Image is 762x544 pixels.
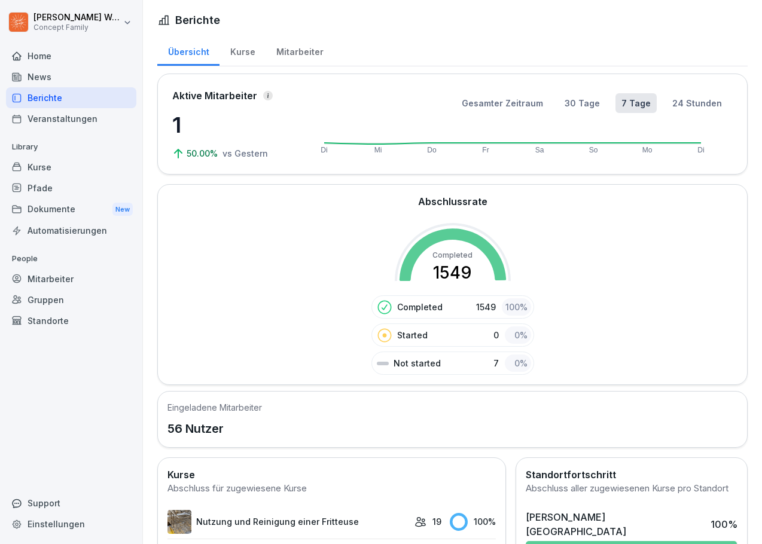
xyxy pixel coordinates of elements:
text: Di [321,146,327,154]
div: 100 % [711,517,737,531]
p: [PERSON_NAME] Weichsel [33,13,121,23]
p: Library [6,137,136,157]
a: Automatisierungen [6,220,136,241]
button: 24 Stunden [666,93,728,113]
p: 1549 [476,301,496,313]
text: Mo [642,146,653,154]
div: Support [6,493,136,514]
a: DokumenteNew [6,198,136,221]
div: Abschluss für zugewiesene Kurse [167,482,496,496]
button: 7 Tage [615,93,657,113]
div: New [112,203,133,216]
p: 50.00% [187,147,220,160]
a: Berichte [6,87,136,108]
a: News [6,66,136,87]
a: Übersicht [157,35,220,66]
a: Einstellungen [6,514,136,534]
p: People [6,249,136,268]
div: 0 % [505,354,531,372]
p: Aktive Mitarbeiter [172,88,257,103]
a: Standorte [6,310,136,331]
text: Sa [535,146,544,154]
p: 0 [493,329,499,341]
div: 100 % [450,513,496,531]
p: 56 Nutzer [167,420,262,438]
a: Kurse [6,157,136,178]
a: Mitarbeiter [6,268,136,289]
p: Started [397,329,428,341]
div: 100 % [502,298,531,316]
text: Di [697,146,704,154]
a: Gruppen [6,289,136,310]
p: 7 [493,357,499,369]
text: Mi [374,146,382,154]
p: Completed [397,301,443,313]
a: Home [6,45,136,66]
h2: Standortfortschritt [526,467,737,482]
div: Dokumente [6,198,136,221]
a: Kurse [220,35,266,66]
a: Veranstaltungen [6,108,136,129]
p: Concept Family [33,23,121,32]
a: Pfade [6,178,136,198]
div: 0 % [505,326,531,344]
p: 1 [172,109,292,141]
div: Abschluss aller zugewiesenen Kurse pro Standort [526,482,737,496]
p: 19 [432,515,441,528]
text: Do [427,146,437,154]
h2: Abschlussrate [418,194,487,209]
button: Gesamter Zeitraum [456,93,549,113]
img: b2msvuojt3s6egexuweix326.png [167,510,191,534]
p: vs Gestern [222,147,268,160]
a: Mitarbeiter [266,35,334,66]
div: [PERSON_NAME] [GEOGRAPHIC_DATA] [526,510,705,539]
p: Not started [394,357,441,369]
a: Nutzung und Reinigung einer Fritteuse [167,510,409,534]
h1: Berichte [175,12,220,28]
h2: Kurse [167,467,496,482]
text: Fr [482,146,489,154]
h5: Eingeladene Mitarbeiter [167,401,262,414]
button: 30 Tage [559,93,606,113]
text: So [589,146,598,154]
